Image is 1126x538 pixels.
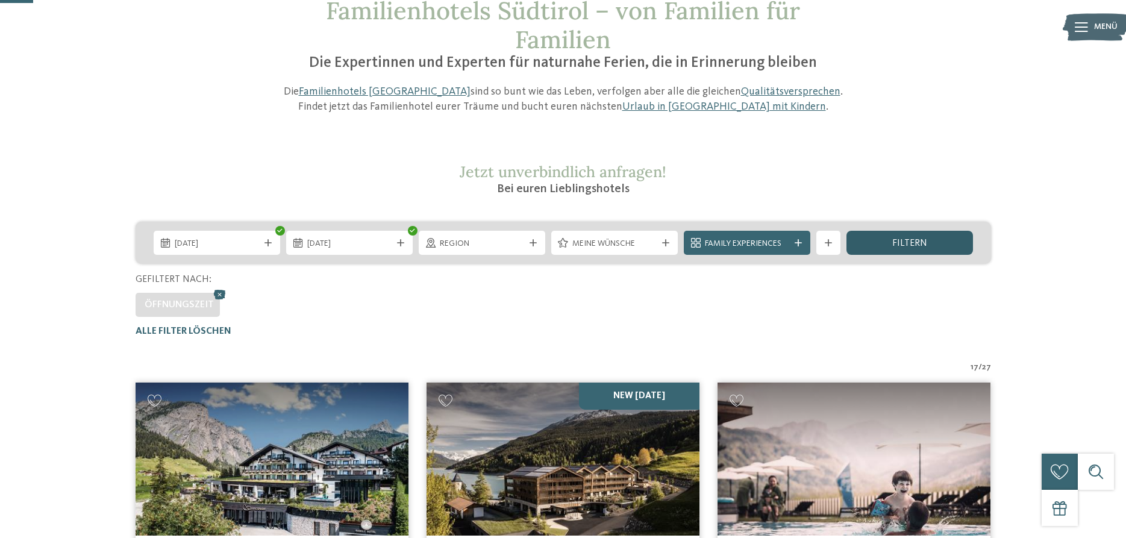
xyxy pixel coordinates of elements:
[460,162,666,181] span: Jetzt unverbindlich anfragen!
[982,361,991,374] span: 27
[277,84,849,114] p: Die sind so bunt wie das Leben, verfolgen aber alle die gleichen . Findet jetzt das Familienhotel...
[622,101,826,112] a: Urlaub in [GEOGRAPHIC_DATA] mit Kindern
[175,238,259,250] span: [DATE]
[741,86,840,97] a: Qualitätsversprechen
[309,55,817,70] span: Die Expertinnen und Experten für naturnahe Ferien, die in Erinnerung bleiben
[136,275,211,284] span: Gefiltert nach:
[978,361,982,374] span: /
[299,86,471,97] a: Familienhotels [GEOGRAPHIC_DATA]
[440,238,524,250] span: Region
[892,239,927,248] span: filtern
[427,383,699,536] img: Familienhotels gesucht? Hier findet ihr die besten!
[971,361,978,374] span: 17
[136,327,231,336] span: Alle Filter löschen
[705,238,789,250] span: Family Experiences
[307,238,392,250] span: [DATE]
[497,183,630,195] span: Bei euren Lieblingshotels
[136,383,408,536] img: Familienhotels gesucht? Hier findet ihr die besten!
[718,383,990,536] img: Familienhotels gesucht? Hier findet ihr die besten!
[572,238,657,250] span: Meine Wünsche
[145,300,214,310] span: Öffnungszeit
